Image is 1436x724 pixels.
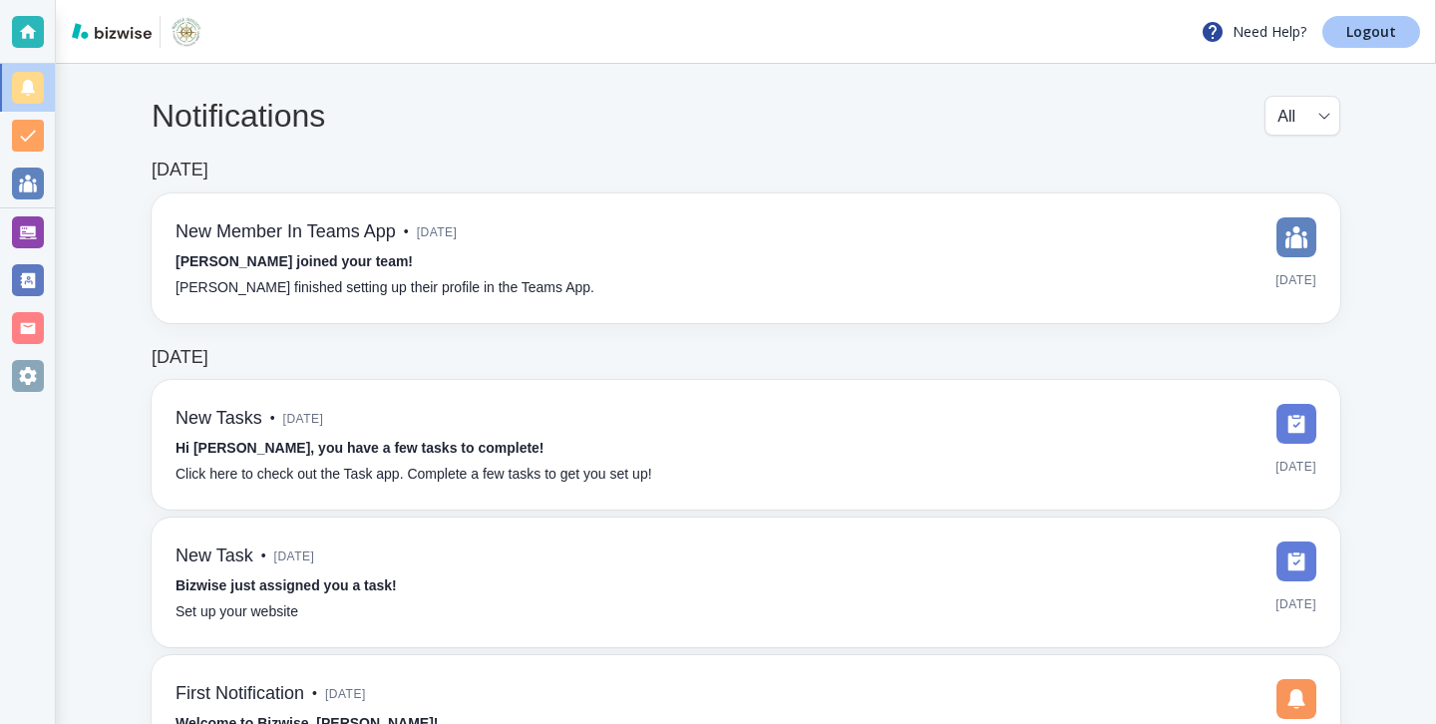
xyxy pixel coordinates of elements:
img: DashboardSidebarTasks.svg [1276,542,1316,581]
strong: Bizwise just assigned you a task! [176,577,397,593]
img: bizwise [72,23,152,39]
p: • [270,408,275,430]
strong: [PERSON_NAME] joined your team! [176,253,413,269]
p: Need Help? [1201,20,1306,44]
span: [DATE] [1275,452,1316,482]
h6: [DATE] [152,347,208,369]
img: DashboardSidebarNotification.svg [1276,679,1316,719]
p: Logout [1346,25,1396,39]
p: • [404,221,409,243]
h6: New Task [176,545,253,567]
span: [DATE] [325,679,366,709]
span: [DATE] [283,404,324,434]
p: Click here to check out the Task app. Complete a few tasks to get you set up! [176,464,652,486]
p: • [261,545,266,567]
span: [DATE] [417,217,458,247]
h4: Notifications [152,97,325,135]
img: Middle Mission [169,16,204,48]
span: [DATE] [274,542,315,571]
span: [DATE] [1275,265,1316,295]
h6: New Member In Teams App [176,221,396,243]
span: [DATE] [1275,589,1316,619]
p: [PERSON_NAME] finished setting up their profile in the Teams App. [176,277,594,299]
a: Logout [1322,16,1420,48]
a: New Tasks•[DATE]Hi [PERSON_NAME], you have a few tasks to complete!Click here to check out the Ta... [152,380,1340,510]
h6: First Notification [176,683,304,705]
a: New Task•[DATE]Bizwise just assigned you a task!Set up your website[DATE] [152,518,1340,647]
a: New Member In Teams App•[DATE][PERSON_NAME] joined your team![PERSON_NAME] finished setting up th... [152,193,1340,323]
img: DashboardSidebarTasks.svg [1276,404,1316,444]
p: • [312,683,317,705]
img: DashboardSidebarTeams.svg [1276,217,1316,257]
h6: [DATE] [152,160,208,181]
h6: New Tasks [176,408,262,430]
p: Set up your website [176,601,298,623]
strong: Hi [PERSON_NAME], you have a few tasks to complete! [176,440,544,456]
div: All [1277,97,1327,135]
